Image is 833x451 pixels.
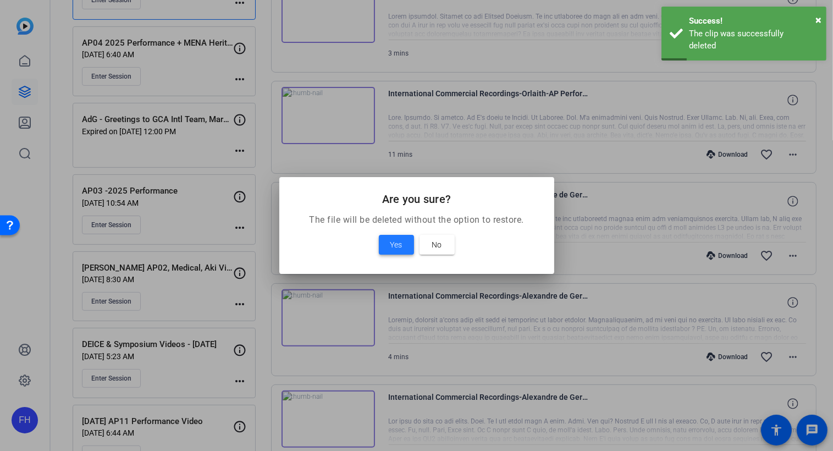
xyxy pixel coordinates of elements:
[815,12,821,28] button: Close
[689,28,818,52] div: The clip was successfully deleted
[420,235,455,255] button: No
[689,15,818,28] div: Success!
[379,235,414,255] button: Yes
[432,238,442,251] span: No
[293,213,541,227] p: The file will be deleted without the option to restore.
[815,13,821,26] span: ×
[293,190,541,208] h2: Are you sure?
[390,238,402,251] span: Yes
